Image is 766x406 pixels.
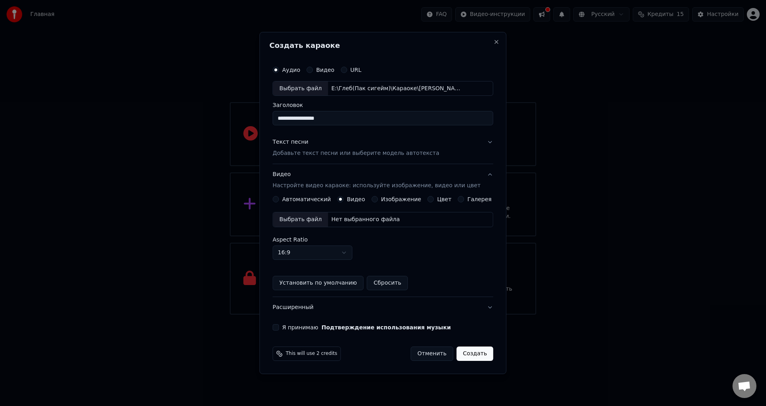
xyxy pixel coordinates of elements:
[350,67,361,73] label: URL
[456,347,493,361] button: Создать
[269,42,496,49] h2: Создать караоке
[328,85,464,93] div: E:\Глеб(Пак сигейм)\Караоке\[PERSON_NAME] - Jet.mp3
[272,139,308,147] div: Текст песни
[273,212,328,227] div: Выбрать файл
[272,182,480,190] p: Настройте видео караоке: используйте изображение, видео или цвет
[272,297,493,318] button: Расширенный
[272,164,493,196] button: ВидеоНастройте видео караоке: используйте изображение, видео или цвет
[272,132,493,164] button: Текст песниДобавьте текст песни или выберите модель автотекста
[411,347,453,361] button: Отменить
[367,276,408,290] button: Сбросить
[272,171,480,190] div: Видео
[273,81,328,96] div: Выбрать файл
[272,196,493,297] div: ВидеоНастройте видео караоке: используйте изображение, видео или цвет
[282,67,300,73] label: Аудио
[328,216,403,224] div: Нет выбранного файла
[282,325,451,330] label: Я принимаю
[286,351,337,357] span: This will use 2 credits
[282,196,331,202] label: Автоматический
[272,150,439,158] p: Добавьте текст песни или выберите модель автотекста
[347,196,365,202] label: Видео
[272,237,493,242] label: Aspect Ratio
[468,196,492,202] label: Галерея
[437,196,452,202] label: Цвет
[272,103,493,108] label: Заголовок
[272,276,363,290] button: Установить по умолчанию
[316,67,334,73] label: Видео
[322,325,451,330] button: Я принимаю
[381,196,421,202] label: Изображение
